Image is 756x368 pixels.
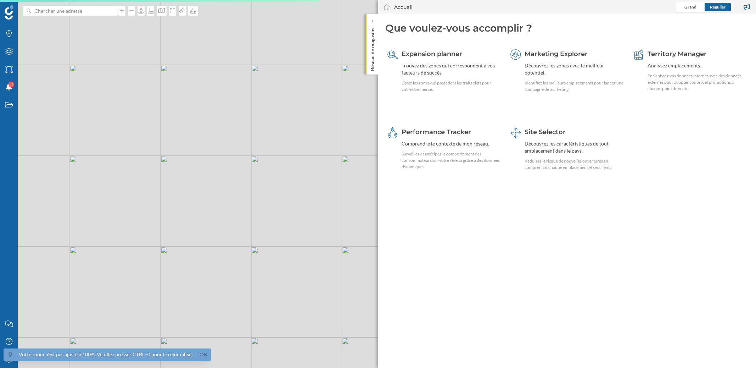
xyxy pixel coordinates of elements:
img: monitoring-360.svg [387,127,398,138]
div: Analysez emplacements. [648,62,747,69]
div: Enrichissez vos données internes avec des données externes pour adapter vos prix et promotions à ... [648,73,747,92]
div: Que voulez-vous accomplir ? [385,21,749,35]
div: Listez les zones qui possèdent les traits clefs pour votre commerce. [402,80,501,93]
div: Trouvez des zones qui correspondent à vos facteurs de succès. [402,62,501,76]
img: territory-manager.svg [633,49,644,60]
span: Territory Manager [648,50,707,58]
img: search-areas.svg [387,49,398,60]
div: Votre zoom n'est pas ajusté à 100%. Veuillez presser CTRL+0 pour le réinitialiser. [19,351,194,358]
div: Surveillez et anticipez le comportement des consommateurs sur votre réseau grâce à des données dy... [402,151,501,170]
img: Logo Geoblink [5,5,13,20]
div: Comprendre le contexte de mon réseau. [402,140,501,147]
a: Ok [198,351,209,359]
div: Découvrez les caractéristiques de tout emplacement dans le pays. [525,140,624,154]
span: Expansion planner [402,50,462,58]
div: Identifiez les meilleurs emplacements pour lancer une campagne de marketing. [525,80,624,93]
img: explorer.svg [510,49,521,60]
span: Grand [684,4,696,10]
div: Accueil [394,4,413,11]
div: Découvrez les zones avec le meilleur potentiel. [525,62,624,76]
span: Site Selector [525,128,566,136]
p: Réseau de magasins [369,25,376,71]
span: Régulier [710,4,726,10]
div: Réduisez le risque de nouvelles ouvertures en comprenant chaque emplacement et ses clients. [525,158,624,171]
span: Performance Tracker [402,128,471,136]
img: dashboards-manager.svg [510,127,521,138]
span: Marketing Explorer [525,50,588,58]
